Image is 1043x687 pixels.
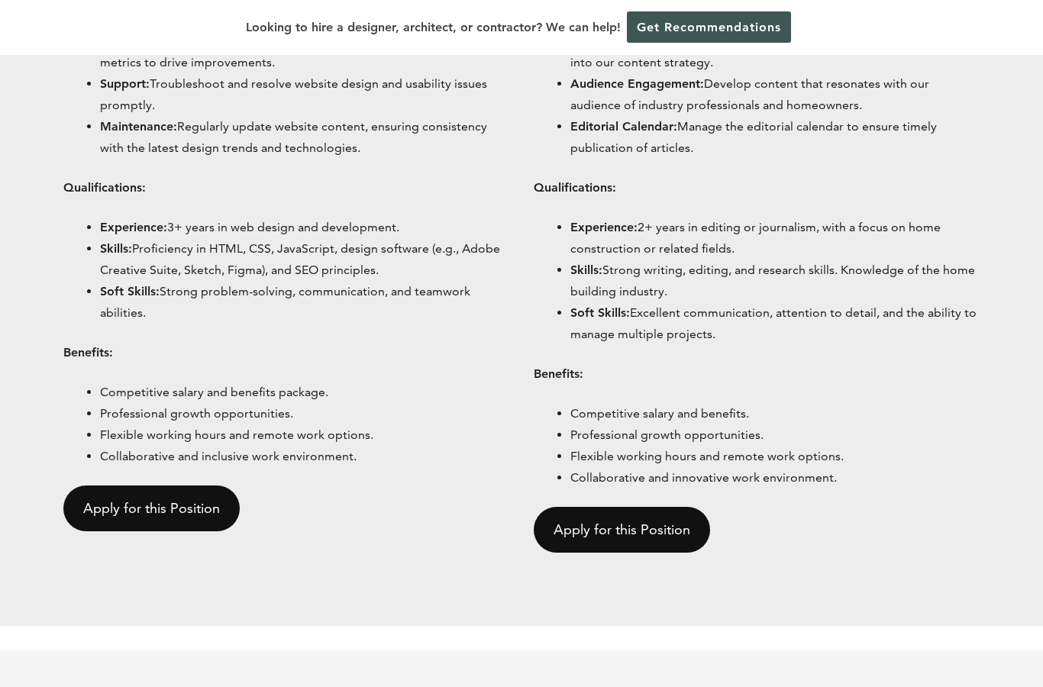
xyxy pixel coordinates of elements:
strong: Experience: [570,220,638,234]
li: Professional growth opportunities. [570,424,980,446]
li: Flexible working hours and remote work options. [100,424,509,446]
a: Apply for this Position [63,485,240,531]
li: Regularly update website content, ensuring consistency with the latest design trends and technolo... [100,116,509,159]
a: Get Recommendations [627,11,791,43]
strong: Benefits: [534,366,583,381]
li: Proficiency in HTML, CSS, JavaScript, design software (e.g., Adobe Creative Suite, Sketch, Figma)... [100,238,509,281]
strong: Skills: [570,263,602,277]
strong: Soft Skills: [100,284,160,298]
li: Flexible working hours and remote work options. [570,446,980,467]
li: 2+ years in editing or journalism, with a focus on home construction or related fields. [570,217,980,260]
li: 3+ years in web design and development. [100,217,509,238]
li: Strong problem-solving, communication, and teamwork abilities. [100,281,509,324]
strong: Editorial Calendar: [570,119,677,134]
li: Manage the editorial calendar to ensure timely publication of articles. [570,116,980,159]
strong: Qualifications: [534,180,616,195]
strong: Support: [100,76,150,91]
li: Collaborative and inclusive work environment. [100,446,509,467]
a: Apply for this Position [534,507,710,553]
li: Competitive salary and benefits package. [100,382,509,403]
strong: Benefits: [63,345,113,360]
li: Excellent communication, attention to detail, and the ability to manage multiple projects. [570,302,980,345]
li: Competitive salary and benefits. [570,403,980,424]
strong: Qualifications: [63,180,146,195]
strong: Experience: [100,220,167,234]
strong: Audience Engagement: [570,76,704,91]
li: Collaborative and innovative work environment. [570,467,980,489]
li: Professional growth opportunities. [100,403,509,424]
li: Troubleshoot and resolve website design and usability issues promptly. [100,73,509,116]
strong: Skills: [100,241,132,256]
strong: Soft Skills: [570,305,630,320]
li: Strong writing, editing, and research skills. Knowledge of the home building industry. [570,260,980,302]
li: Develop content that resonates with our audience of industry professionals and homeowners. [570,73,980,116]
strong: Maintenance: [100,119,177,134]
